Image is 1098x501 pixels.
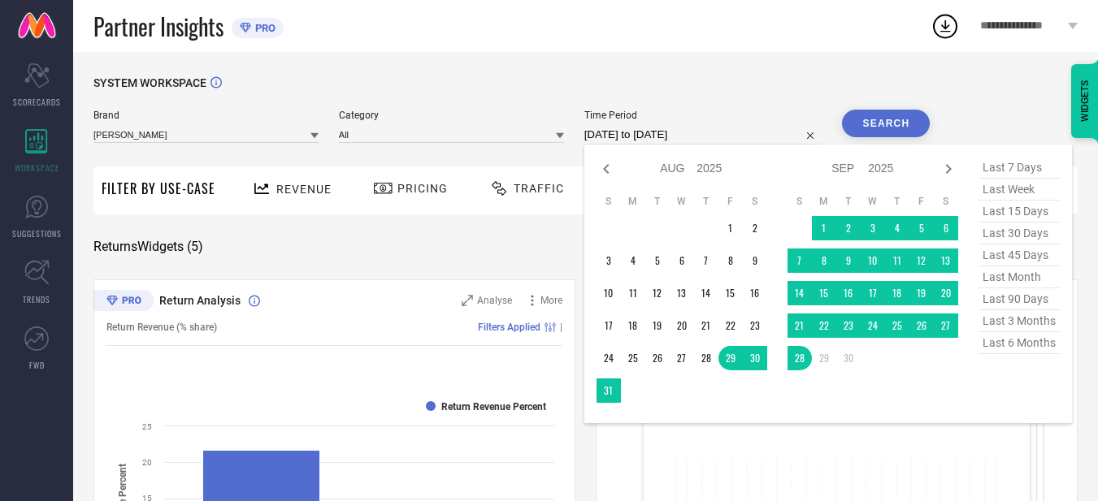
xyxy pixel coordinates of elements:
td: Fri Aug 29 2025 [718,346,743,370]
td: Tue Sep 02 2025 [836,216,861,240]
td: Fri Aug 01 2025 [718,216,743,240]
td: Sun Sep 07 2025 [788,248,812,273]
span: Partner Insights [93,10,224,43]
td: Fri Aug 15 2025 [718,281,743,305]
span: WORKSPACE [15,162,59,174]
td: Thu Sep 25 2025 [885,313,909,338]
td: Tue Aug 19 2025 [645,313,670,338]
span: Traffic [514,182,564,195]
td: Thu Aug 14 2025 [694,281,718,305]
td: Mon Sep 01 2025 [812,216,836,240]
td: Fri Sep 05 2025 [909,216,934,240]
th: Sunday [788,195,812,208]
th: Saturday [743,195,767,208]
td: Wed Aug 27 2025 [670,346,694,370]
th: Friday [718,195,743,208]
td: Sun Aug 17 2025 [597,313,621,338]
td: Thu Aug 28 2025 [694,346,718,370]
span: last 45 days [979,244,1060,266]
span: SYSTEM WORKSPACE [93,76,206,89]
td: Tue Aug 26 2025 [645,346,670,370]
span: Returns Widgets ( 5 ) [93,239,203,255]
td: Tue Sep 23 2025 [836,313,861,338]
td: Mon Sep 22 2025 [812,313,836,338]
td: Wed Aug 20 2025 [670,313,694,338]
span: last week [979,179,1060,201]
td: Sun Sep 28 2025 [788,346,812,370]
td: Mon Sep 29 2025 [812,346,836,370]
td: Sun Sep 21 2025 [788,313,812,338]
th: Wednesday [670,195,694,208]
div: Open download list [931,11,960,41]
td: Mon Aug 04 2025 [621,248,645,273]
td: Thu Sep 11 2025 [885,248,909,273]
td: Sat Aug 30 2025 [743,346,767,370]
span: Category [339,110,564,121]
span: | [560,322,562,333]
td: Mon Aug 18 2025 [621,313,645,338]
text: Return Revenue Percent [441,401,546,412]
text: 25 [142,422,152,431]
span: Time Period [584,110,822,121]
td: Fri Sep 26 2025 [909,313,934,338]
td: Fri Aug 22 2025 [718,313,743,338]
span: last 30 days [979,222,1060,244]
span: FWD [29,359,45,371]
td: Wed Sep 17 2025 [861,281,885,305]
th: Friday [909,195,934,208]
span: PRO [251,22,276,34]
td: Tue Sep 30 2025 [836,346,861,370]
td: Tue Sep 16 2025 [836,281,861,305]
span: last 6 months [979,332,1060,354]
span: last 7 days [979,157,1060,179]
td: Wed Aug 06 2025 [670,248,694,273]
td: Wed Sep 24 2025 [861,313,885,338]
td: Fri Sep 12 2025 [909,248,934,273]
th: Monday [621,195,645,208]
td: Sat Aug 23 2025 [743,313,767,338]
span: Filter By Use-Case [102,179,215,198]
td: Tue Aug 05 2025 [645,248,670,273]
td: Sat Sep 13 2025 [934,248,958,273]
td: Sat Aug 09 2025 [743,248,767,273]
th: Saturday [934,195,958,208]
span: Pricing [397,182,448,195]
th: Wednesday [861,195,885,208]
span: Filters Applied [478,322,540,333]
div: Premium [93,290,154,314]
span: Brand [93,110,319,121]
td: Wed Aug 13 2025 [670,281,694,305]
th: Monday [812,195,836,208]
th: Thursday [694,195,718,208]
th: Thursday [885,195,909,208]
td: Sun Aug 24 2025 [597,346,621,370]
td: Sun Aug 10 2025 [597,281,621,305]
td: Mon Aug 25 2025 [621,346,645,370]
td: Mon Sep 08 2025 [812,248,836,273]
span: last 3 months [979,310,1060,332]
svg: Zoom [462,295,473,306]
text: 20 [142,458,152,467]
span: SCORECARDS [13,96,61,108]
td: Sat Sep 20 2025 [934,281,958,305]
td: Tue Sep 09 2025 [836,248,861,273]
td: Mon Sep 15 2025 [812,281,836,305]
td: Mon Aug 11 2025 [621,281,645,305]
button: Search [842,110,930,137]
span: Revenue [276,183,332,196]
td: Sun Aug 03 2025 [597,248,621,273]
span: last 90 days [979,288,1060,310]
div: Previous month [597,159,616,179]
span: Return Analysis [159,294,241,307]
span: last month [979,266,1060,288]
td: Wed Sep 03 2025 [861,216,885,240]
span: last 15 days [979,201,1060,222]
td: Sun Sep 14 2025 [788,281,812,305]
span: More [540,295,562,306]
td: Sun Aug 31 2025 [597,378,621,403]
td: Thu Aug 07 2025 [694,248,718,273]
span: Return Revenue (% share) [106,322,217,333]
td: Thu Aug 21 2025 [694,313,718,338]
td: Fri Aug 08 2025 [718,248,743,273]
td: Sat Aug 16 2025 [743,281,767,305]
